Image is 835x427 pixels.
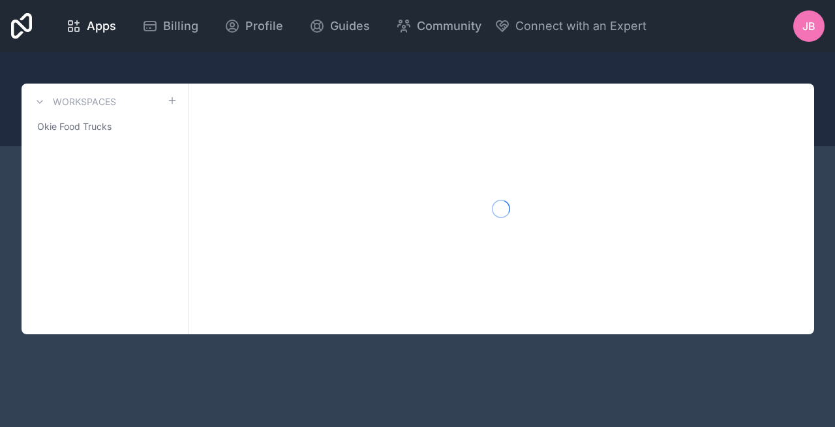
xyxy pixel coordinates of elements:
span: Community [417,17,481,35]
a: Okie Food Trucks [32,115,177,138]
button: Connect with an Expert [494,17,646,35]
span: Guides [330,17,370,35]
a: Profile [214,12,294,40]
span: Connect with an Expert [515,17,646,35]
a: Community [386,12,492,40]
a: Guides [299,12,380,40]
span: Okie Food Trucks [37,120,112,133]
span: Billing [163,17,198,35]
span: Apps [87,17,116,35]
span: JB [802,18,815,34]
a: Workspaces [32,94,116,110]
h3: Workspaces [53,95,116,108]
a: Apps [55,12,127,40]
span: Profile [245,17,283,35]
a: Billing [132,12,209,40]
